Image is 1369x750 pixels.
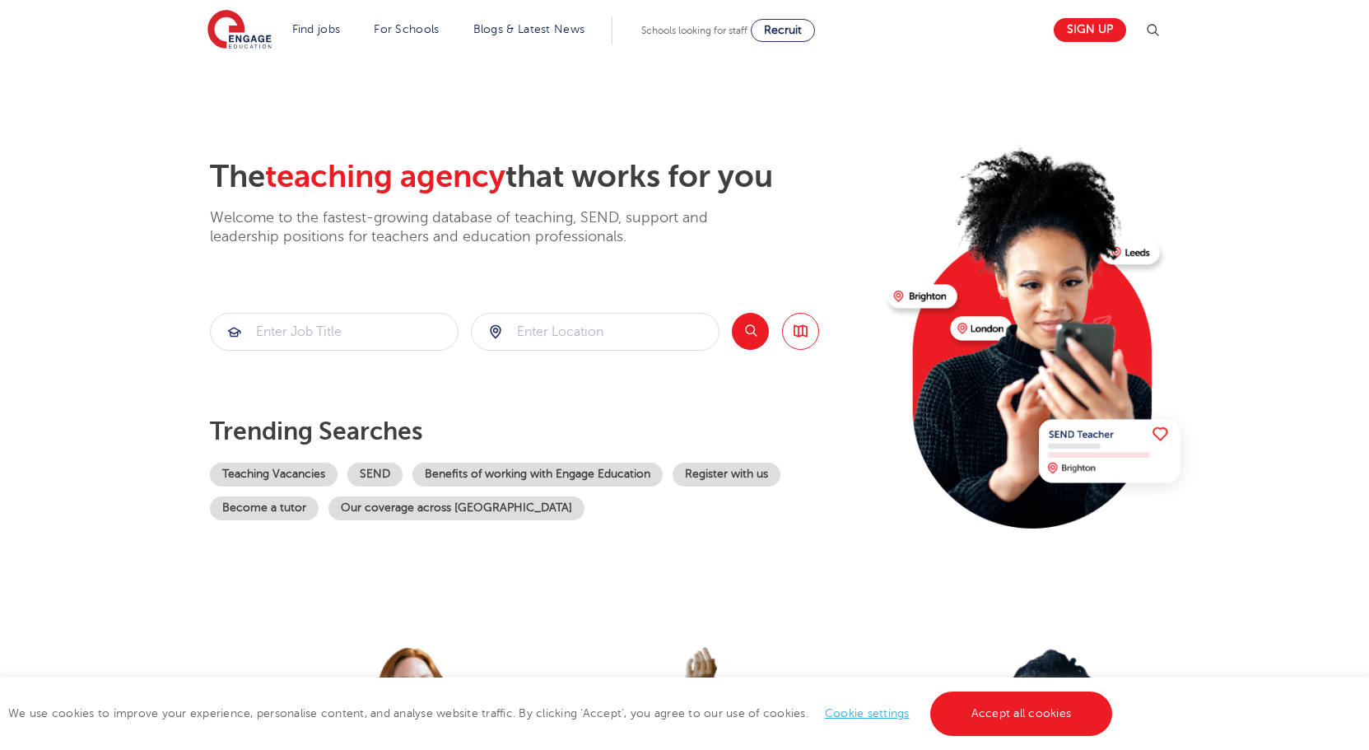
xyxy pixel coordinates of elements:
[210,463,338,487] a: Teaching Vacancies
[412,463,663,487] a: Benefits of working with Engage Education
[473,23,585,35] a: Blogs & Latest News
[211,314,458,350] input: Submit
[930,692,1113,736] a: Accept all cookies
[210,158,874,196] h2: The that works for you
[210,496,319,520] a: Become a tutor
[210,417,874,446] p: Trending searches
[825,707,910,720] a: Cookie settings
[292,23,341,35] a: Find jobs
[210,313,459,351] div: Submit
[8,707,1116,720] span: We use cookies to improve your experience, personalise content, and analyse website traffic. By c...
[641,25,747,36] span: Schools looking for staff
[210,208,753,247] p: Welcome to the fastest-growing database of teaching, SEND, support and leadership positions for t...
[1054,18,1126,42] a: Sign up
[207,10,272,51] img: Engage Education
[673,463,780,487] a: Register with us
[347,463,403,487] a: SEND
[732,313,769,350] button: Search
[374,23,439,35] a: For Schools
[471,313,719,351] div: Submit
[265,159,505,194] span: teaching agency
[751,19,815,42] a: Recruit
[764,24,802,36] span: Recruit
[328,496,584,520] a: Our coverage across [GEOGRAPHIC_DATA]
[472,314,719,350] input: Submit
